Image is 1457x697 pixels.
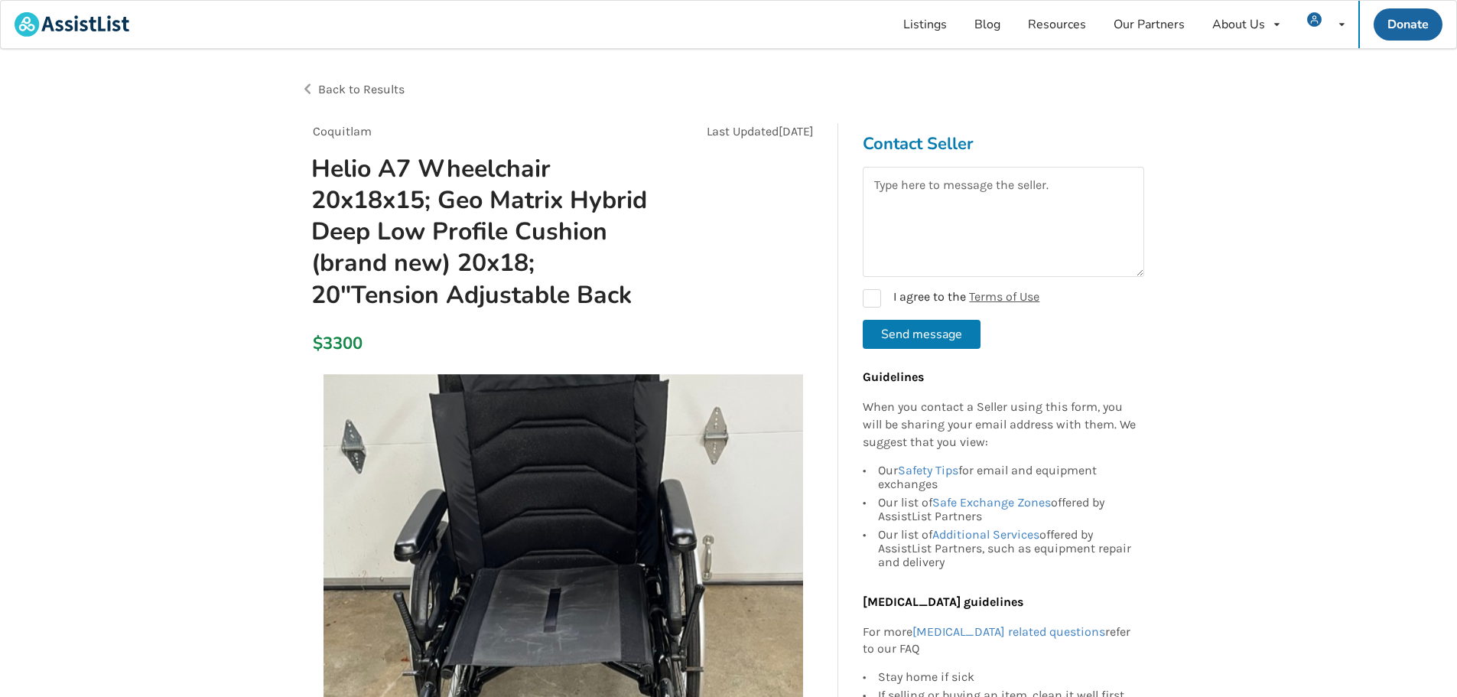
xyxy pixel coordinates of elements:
span: Last Updated [707,124,779,138]
div: Stay home if sick [878,670,1137,686]
span: Coquitlam [313,124,372,138]
a: Terms of Use [969,289,1039,304]
a: Safety Tips [898,463,958,477]
a: [MEDICAL_DATA] related questions [912,624,1105,639]
p: For more refer to our FAQ [863,624,1137,659]
a: Listings [889,1,961,48]
span: Back to Results [318,82,405,96]
a: Safe Exchange Zones [932,495,1051,510]
p: When you contact a Seller using this form, you will be sharing your email address with them. We s... [863,399,1137,451]
b: [MEDICAL_DATA] guidelines [863,594,1023,609]
div: $3300 [313,333,321,354]
h3: Contact Seller [863,133,1144,155]
label: I agree to the [863,289,1039,308]
div: Our list of offered by AssistList Partners [878,493,1137,526]
a: Resources [1014,1,1100,48]
a: Additional Services [932,527,1039,542]
b: Guidelines [863,370,924,384]
div: Our list of offered by AssistList Partners, such as equipment repair and delivery [878,526,1137,569]
a: Donate [1374,8,1442,41]
img: user icon [1307,12,1322,27]
div: Our for email and equipment exchanges [878,464,1137,493]
button: Send message [863,320,981,349]
span: [DATE] [779,124,814,138]
a: Blog [961,1,1014,48]
a: Our Partners [1100,1,1198,48]
div: About Us [1212,18,1265,31]
h1: Helio A7 Wheelchair 20x18x15; Geo Matrix Hybrid Deep Low Profile Cushion (brand new) 20x18; 20"Te... [299,153,661,311]
img: assistlist-logo [15,12,129,37]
